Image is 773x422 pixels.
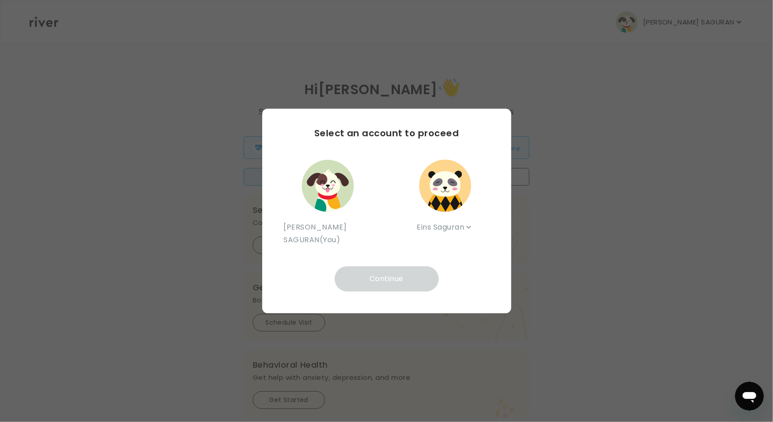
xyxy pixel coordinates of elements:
button: Continue [335,266,439,292]
button: user avatar [300,158,356,214]
p: [PERSON_NAME] SAGURAN (You) [284,221,372,246]
iframe: Button to launch messaging window [735,382,764,411]
button: Eins Saguran [417,221,474,234]
span: Eins Saguran [417,221,465,234]
img: user avatar [301,158,355,213]
button: dependent avatar [417,158,473,214]
h3: Select an account to proceed [314,127,459,139]
img: dependent avatar [418,158,472,213]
